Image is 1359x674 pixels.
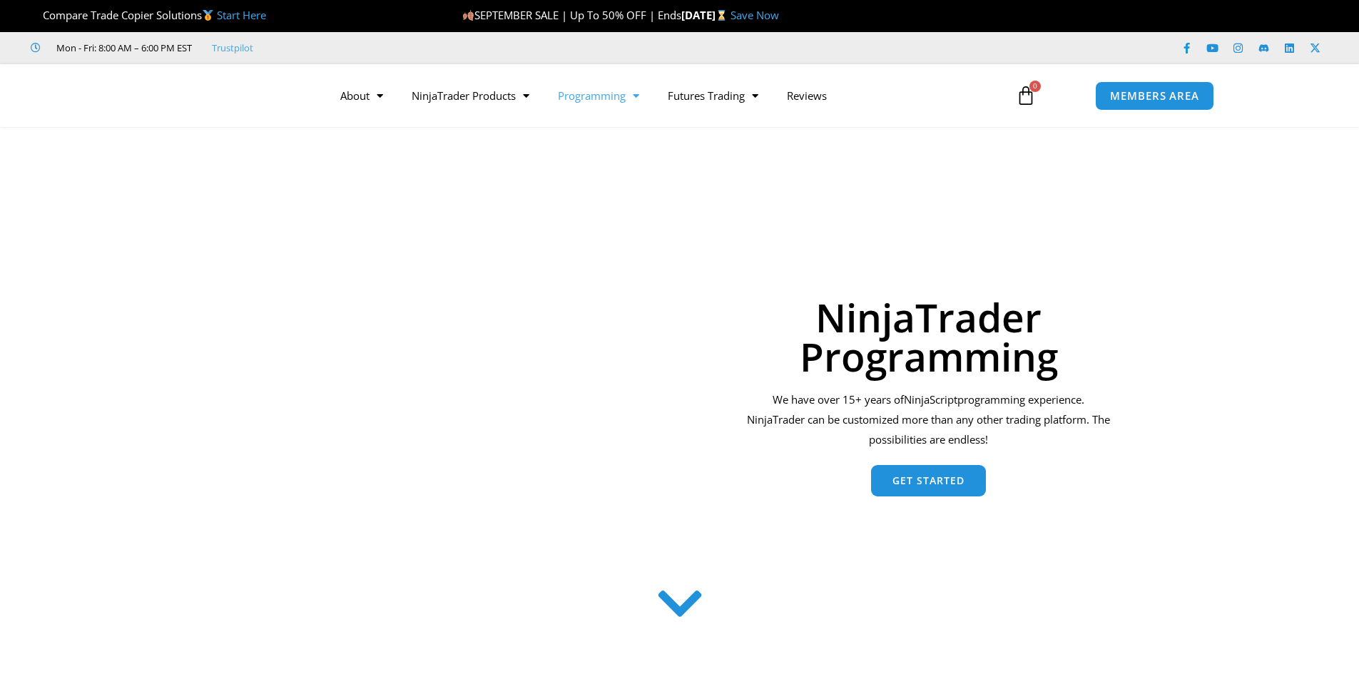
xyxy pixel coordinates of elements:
[212,39,253,56] a: Trustpilot
[1110,91,1199,101] span: MEMBERS AREA
[1029,81,1041,92] span: 0
[266,202,679,561] img: programming 1 | Affordable Indicators – NinjaTrader
[31,10,42,21] img: 🏆
[53,39,192,56] span: Mon - Fri: 8:00 AM – 6:00 PM EST
[463,10,474,21] img: 🍂
[217,8,266,22] a: Start Here
[743,297,1114,376] h1: NinjaTrader Programming
[544,79,653,112] a: Programming
[1095,81,1214,111] a: MEMBERS AREA
[145,70,298,121] img: LogoAI | Affordable Indicators – NinjaTrader
[871,465,986,496] a: Get Started
[462,8,681,22] span: SEPTEMBER SALE | Up To 50% OFF | Ends
[747,392,1110,446] span: programming experience. NinjaTrader can be customized more than any other trading platform. The p...
[31,8,266,22] span: Compare Trade Copier Solutions
[681,8,731,22] strong: [DATE]
[397,79,544,112] a: NinjaTrader Products
[326,79,397,112] a: About
[653,79,773,112] a: Futures Trading
[326,79,999,112] nav: Menu
[892,476,964,486] span: Get Started
[994,75,1057,116] a: 0
[731,8,779,22] a: Save Now
[773,79,841,112] a: Reviews
[904,392,957,407] span: NinjaScript
[716,10,727,21] img: ⌛
[743,390,1114,450] div: We have over 15+ years of
[203,10,213,21] img: 🥇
